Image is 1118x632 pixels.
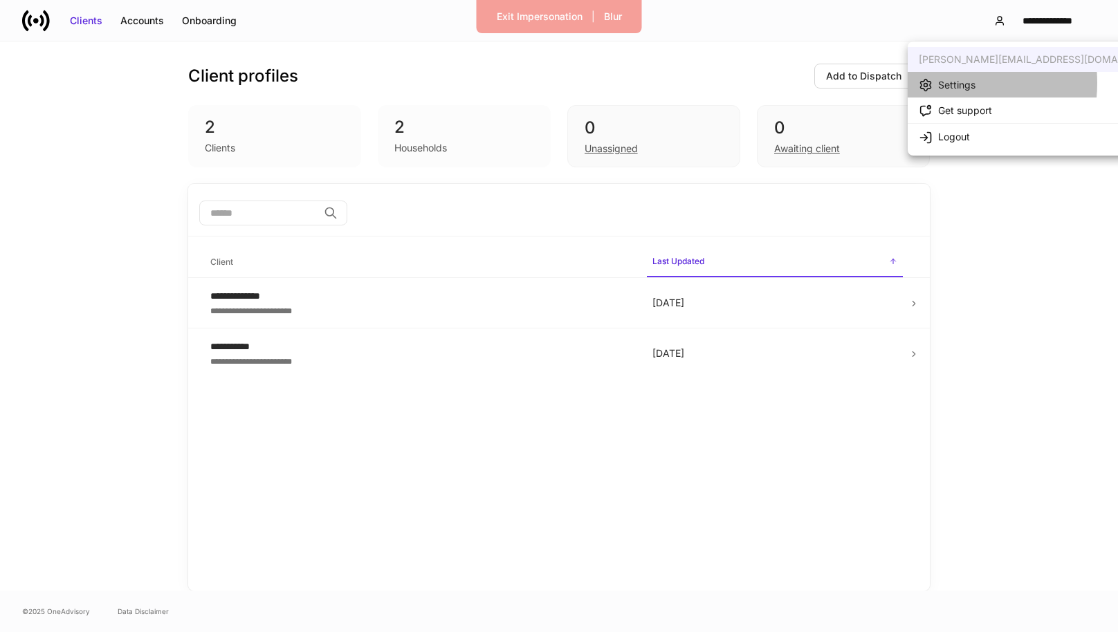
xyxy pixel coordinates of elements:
div: Settings [938,78,975,92]
div: Get support [938,104,992,118]
div: Exit Impersonation [497,10,583,24]
div: Blur [604,10,622,24]
div: Logout [938,130,970,144]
